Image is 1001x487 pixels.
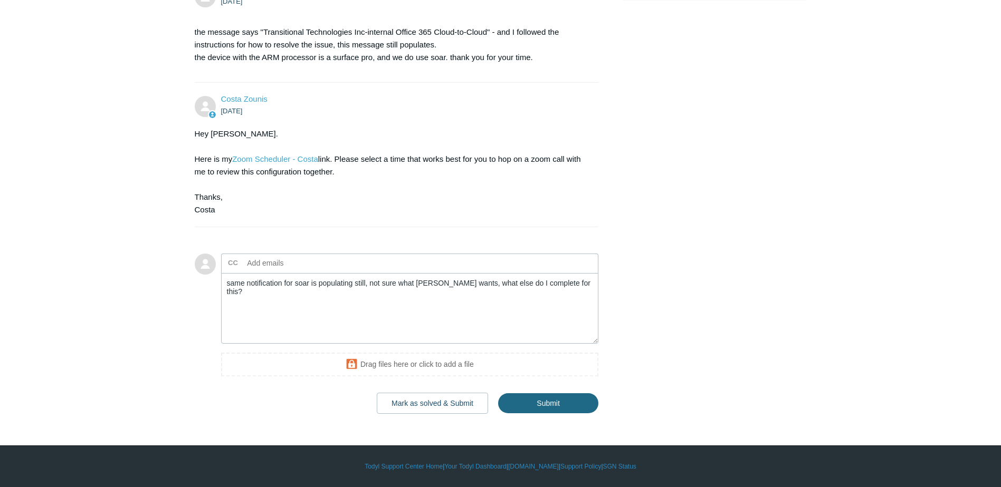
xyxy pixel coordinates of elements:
a: Support Policy [560,462,601,471]
button: Mark as solved & Submit [377,393,488,414]
textarea: Add your reply [221,273,599,344]
input: Submit [498,393,598,413]
a: SGN Status [603,462,636,471]
p: the message says "Transitional Technologies Inc-internal Office 365 Cloud-to-Cloud" - and I follo... [195,26,588,64]
time: 09/12/2025, 10:16 [221,107,243,115]
a: Costa Zounis [221,94,268,103]
div: Hey [PERSON_NAME]. Here is my link. Please select a time that works best for you to hop on a zoom... [195,128,588,216]
label: CC [228,255,238,271]
a: Zoom Scheduler - Costa [232,154,318,163]
div: | | | | [195,462,807,471]
a: Todyl Support Center Home [365,462,443,471]
a: Your Todyl Dashboard [444,462,506,471]
input: Add emails [243,255,357,271]
a: [DOMAIN_NAME] [508,462,559,471]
